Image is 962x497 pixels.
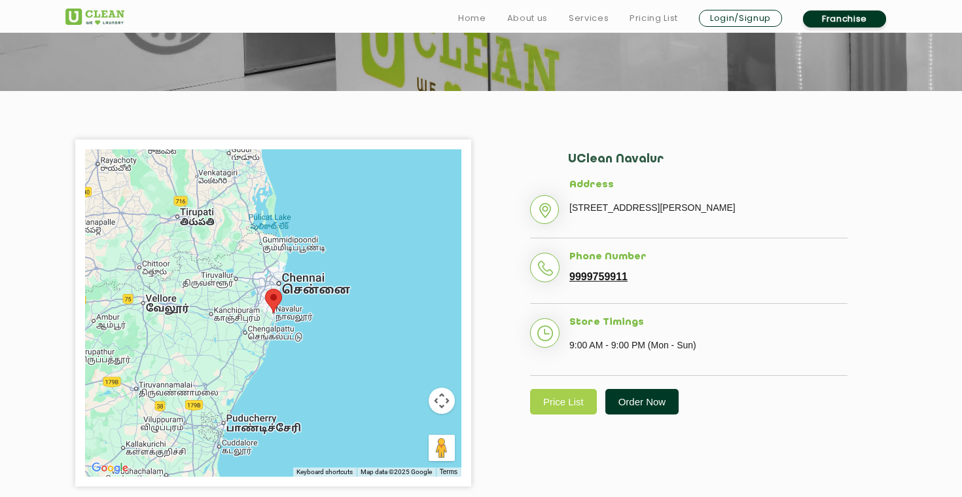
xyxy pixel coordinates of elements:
p: 9:00 AM - 9:00 PM (Mon - Sun) [569,335,847,355]
span: Map data ©2025 Google [361,468,432,475]
h5: Address [569,179,847,191]
a: Pricing List [630,10,678,26]
a: 9999759911 [569,271,628,283]
h5: Store Timings [569,317,847,329]
button: Map camera controls [429,388,455,414]
a: Open this area in Google Maps (opens a new window) [88,460,132,477]
button: Drag Pegman onto the map to open Street View [429,435,455,461]
button: Keyboard shortcuts [296,468,353,477]
p: [STREET_ADDRESS][PERSON_NAME] [569,198,847,217]
a: Franchise [803,10,886,28]
h5: Phone Number [569,251,847,263]
a: Login/Signup [699,10,782,27]
a: Services [569,10,609,26]
h2: UClean Navalur [568,153,847,179]
a: Home [458,10,486,26]
img: UClean Laundry and Dry Cleaning [65,9,124,25]
img: Google [88,460,132,477]
a: Price List [530,389,597,414]
a: Order Now [605,389,679,414]
a: Terms [440,468,457,477]
a: About us [507,10,548,26]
